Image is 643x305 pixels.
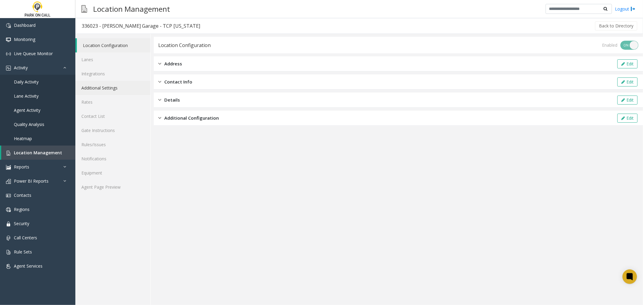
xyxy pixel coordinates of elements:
[82,22,200,30] div: 336023 - [PERSON_NAME] Garage - TCP [US_STATE]
[6,66,11,71] img: 'icon'
[6,264,11,269] img: 'icon'
[81,2,87,16] img: pageIcon
[6,179,11,184] img: 'icon'
[6,52,11,56] img: 'icon'
[14,36,35,42] span: Monitoring
[14,164,29,170] span: Reports
[617,114,638,123] button: Edit
[164,115,219,121] span: Additional Configuration
[6,37,11,42] img: 'icon'
[6,23,11,28] img: 'icon'
[1,146,75,160] a: Location Management
[14,249,32,255] span: Rule Sets
[14,22,36,28] span: Dashboard
[14,192,31,198] span: Contacts
[615,6,635,12] a: Logout
[14,221,29,226] span: Security
[14,65,28,71] span: Activity
[158,96,161,103] img: closed
[90,2,173,16] h3: Location Management
[617,77,638,86] button: Edit
[164,60,182,67] span: Address
[75,137,150,152] a: Rules/Issues
[77,38,150,52] a: Location Configuration
[617,96,638,105] button: Edit
[75,81,150,95] a: Additional Settings
[14,150,62,156] span: Location Management
[75,95,150,109] a: Rates
[164,96,180,103] span: Details
[14,93,39,99] span: Lane Activity
[75,109,150,123] a: Contact List
[75,67,150,81] a: Integrations
[14,121,44,127] span: Quality Analysis
[6,207,11,212] img: 'icon'
[631,6,635,12] img: logout
[6,193,11,198] img: 'icon'
[75,123,150,137] a: Gate Instructions
[14,51,53,56] span: Live Queue Monitor
[75,180,150,194] a: Agent Page Preview
[14,263,43,269] span: Agent Services
[6,236,11,241] img: 'icon'
[14,235,37,241] span: Call Centers
[617,59,638,68] button: Edit
[14,136,32,141] span: Heatmap
[14,206,30,212] span: Regions
[6,151,11,156] img: 'icon'
[75,152,150,166] a: Notifications
[75,166,150,180] a: Equipment
[14,107,40,113] span: Agent Activity
[158,115,161,121] img: closed
[595,21,637,30] button: Back to Directory
[158,78,161,85] img: closed
[602,42,617,48] div: Enabled
[6,165,11,170] img: 'icon'
[158,60,161,67] img: closed
[6,250,11,255] img: 'icon'
[164,78,192,85] span: Contact Info
[14,79,39,85] span: Daily Activity
[75,52,150,67] a: Lanes
[6,222,11,226] img: 'icon'
[158,41,211,49] div: Location Configuration
[14,178,49,184] span: Power BI Reports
